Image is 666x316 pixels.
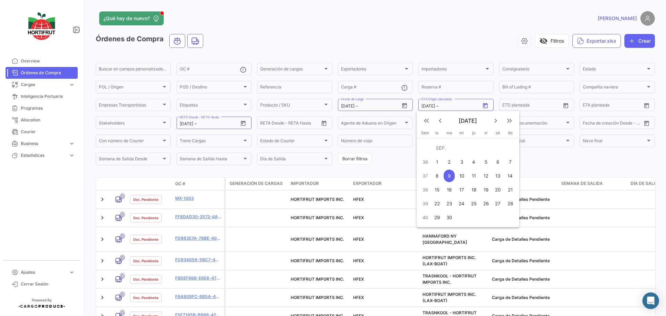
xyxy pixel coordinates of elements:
[443,155,455,169] button: 2 de septiembre de 2025
[480,155,492,169] button: 5 de septiembre de 2025
[443,197,455,211] button: 23 de septiembre de 2025
[422,117,430,125] mat-icon: keyboard_double_arrow_left
[468,197,479,210] div: 25
[480,197,491,210] div: 26
[480,169,492,183] button: 12 de septiembre de 2025
[443,169,455,183] button: 9 de septiembre de 2025
[419,211,431,224] td: 40
[492,197,504,211] button: 27 de septiembre de 2025
[480,183,491,196] div: 19
[472,130,476,135] span: ju
[493,170,504,182] div: 13
[431,211,443,224] button: 29 de septiembre de 2025
[435,130,439,135] span: lu
[505,170,516,182] div: 14
[419,183,431,197] td: 38
[432,170,442,182] div: 8
[443,211,455,224] button: 30 de septiembre de 2025
[447,117,489,124] span: [DATE]
[492,183,504,197] button: 20 de septiembre de 2025
[444,211,455,224] div: 30
[419,130,431,138] th: Sem
[468,197,480,211] button: 25 de septiembre de 2025
[468,183,479,196] div: 18
[443,183,455,197] button: 16 de septiembre de 2025
[468,156,479,168] div: 4
[480,156,491,168] div: 5
[444,156,455,168] div: 2
[456,197,467,210] div: 24
[456,183,467,196] div: 17
[419,169,431,183] td: 37
[468,170,479,182] div: 11
[431,197,443,211] button: 22 de septiembre de 2025
[419,197,431,211] td: 39
[455,155,468,169] button: 3 de septiembre de 2025
[419,155,431,169] td: 36
[444,183,455,196] div: 16
[504,197,516,211] button: 28 de septiembre de 2025
[468,155,480,169] button: 4 de septiembre de 2025
[492,155,504,169] button: 6 de septiembre de 2025
[480,183,492,197] button: 19 de septiembre de 2025
[493,183,504,196] div: 20
[431,183,443,197] button: 15 de septiembre de 2025
[468,169,480,183] button: 11 de septiembre de 2025
[504,169,516,183] button: 14 de septiembre de 2025
[456,170,467,182] div: 10
[432,156,442,168] div: 1
[446,130,452,135] span: ma
[444,170,455,182] div: 9
[496,130,500,135] span: sá
[504,155,516,169] button: 7 de septiembre de 2025
[431,141,516,155] td: SEP.
[432,183,442,196] div: 15
[493,156,504,168] div: 6
[505,183,516,196] div: 21
[432,197,442,210] div: 22
[505,156,516,168] div: 7
[468,183,480,197] button: 18 de septiembre de 2025
[480,197,492,211] button: 26 de septiembre de 2025
[456,156,467,168] div: 3
[642,292,659,309] div: Abrir Intercom Messenger
[492,169,504,183] button: 13 de septiembre de 2025
[505,197,516,210] div: 28
[431,155,443,169] button: 1 de septiembre de 2025
[504,183,516,197] button: 21 de septiembre de 2025
[432,211,442,224] div: 29
[455,183,468,197] button: 17 de septiembre de 2025
[492,117,500,125] mat-icon: keyboard_arrow_right
[484,130,487,135] span: vi
[480,170,491,182] div: 12
[505,117,514,125] mat-icon: keyboard_double_arrow_right
[493,197,504,210] div: 27
[508,130,513,135] span: do
[431,169,443,183] button: 8 de septiembre de 2025
[455,169,468,183] button: 10 de septiembre de 2025
[455,197,468,211] button: 24 de septiembre de 2025
[459,130,464,135] span: mi
[436,117,444,125] mat-icon: keyboard_arrow_left
[444,197,455,210] div: 23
